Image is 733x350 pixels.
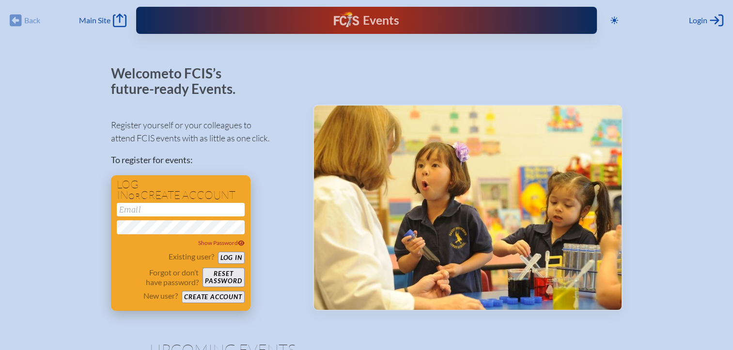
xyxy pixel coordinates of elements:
p: Existing user? [169,252,214,261]
p: Welcome to FCIS’s future-ready Events. [111,66,247,96]
span: or [128,191,140,201]
span: Main Site [79,15,110,25]
h1: Log in create account [117,179,245,201]
input: Email [117,203,245,216]
button: Log in [218,252,245,264]
img: Events [314,106,622,310]
button: Resetpassword [203,268,244,287]
p: Register yourself or your colleagues to attend FCIS events with as little as one click. [111,119,297,145]
div: FCIS Events — Future ready [267,12,466,29]
p: New user? [143,291,178,301]
p: Forgot or don’t have password? [117,268,199,287]
span: Login [689,15,707,25]
a: Main Site [79,14,126,27]
p: To register for events: [111,153,297,167]
button: Create account [182,291,244,303]
span: Show Password [198,239,245,246]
